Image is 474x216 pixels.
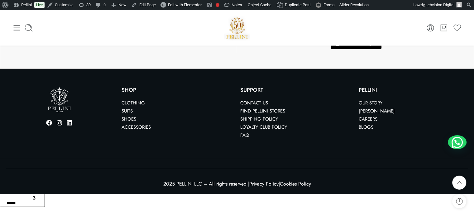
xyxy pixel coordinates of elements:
[426,24,435,32] a: My Account
[122,108,133,114] a: Suits
[216,3,219,7] div: Focus keyphrase not set
[224,15,251,41] img: Pellini
[359,99,382,106] a: Our Story
[425,2,454,7] span: Lebvision Digital
[224,15,251,41] a: Pellini -
[240,99,268,106] a: Contact us
[240,108,285,114] a: Find Pellini Stores
[249,180,279,187] a: Privacy Policy
[122,116,136,122] a: Shoes
[240,87,352,93] p: SUPPORT
[6,180,468,188] p: 2025 PELLINI LLC – All rights reserved | |
[240,116,278,122] a: Shipping Policy
[280,180,311,187] a: Cookies Policy
[34,2,45,8] a: Live
[453,24,462,32] a: Wishlist
[439,24,448,32] a: Cart
[168,2,202,7] span: Edit with Elementor
[359,108,395,114] a: [PERSON_NAME]
[240,124,287,131] a: Loyalty Club Policy
[359,124,373,131] a: Blogs
[339,2,369,7] span: Slider Revolution
[122,99,145,106] a: Clothing
[359,87,471,93] p: PELLINI
[359,116,377,122] a: Careers
[240,132,249,139] a: FAQ
[122,87,234,93] p: Shop
[122,124,151,131] a: Accessories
